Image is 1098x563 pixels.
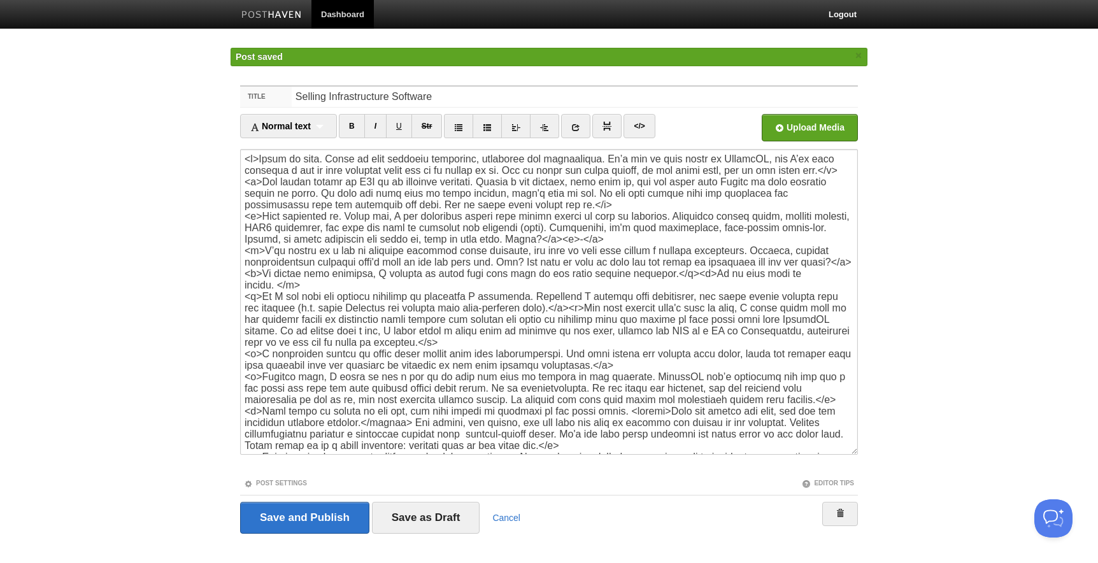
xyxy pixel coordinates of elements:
[602,122,611,131] img: pagebreak-icon.png
[473,114,502,138] a: Ordered list
[386,114,412,138] a: CTRL+U
[236,52,283,62] span: Post saved
[444,114,473,138] a: Unordered list
[492,513,520,523] a: Cancel
[240,149,858,455] textarea: To enrich screen reader interactions, please activate Accessibility in Grammarly extension settings
[250,121,311,131] span: Normal text
[624,114,655,138] a: Edit HTML
[240,87,292,107] label: Title
[364,114,387,138] a: CTRL+I
[853,48,864,64] a: ×
[1034,499,1073,538] iframe: To enrich screen reader interactions, please activate Accessibility in Grammarly extension settings
[422,122,432,131] del: Str
[501,114,531,138] a: Outdent
[561,114,590,138] a: Insert link
[530,114,559,138] a: Indent
[241,11,302,20] img: Posthaven-bar
[244,480,307,487] a: Post Settings
[240,502,369,534] input: Save and Publish
[339,114,365,138] a: CTRL+B
[802,480,854,487] a: Editor Tips
[372,502,480,534] input: Save as Draft
[592,114,622,138] a: Insert Read More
